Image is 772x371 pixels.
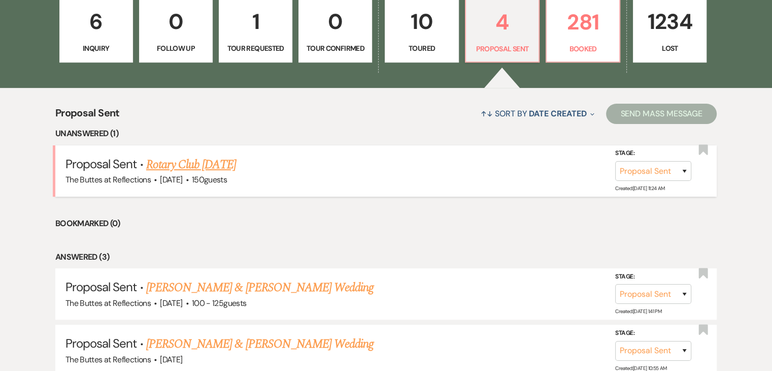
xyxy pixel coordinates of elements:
p: Tour Confirmed [305,43,365,54]
p: 0 [305,5,365,39]
li: Unanswered (1) [55,127,717,140]
button: Send Mass Message [606,104,717,124]
span: The Buttes at Reflections [65,354,151,365]
p: 10 [391,5,452,39]
span: Created: [DATE] 10:55 AM [615,364,666,371]
p: 4 [472,5,532,39]
p: Tour Requested [225,43,286,54]
p: Booked [553,43,613,54]
p: Proposal Sent [472,43,532,54]
p: 1234 [640,5,700,39]
span: 100 - 125 guests [192,298,246,308]
p: Inquiry [66,43,126,54]
span: Created: [DATE] 1:41 PM [615,308,661,315]
label: Stage: [615,271,691,283]
li: Answered (3) [55,251,717,264]
button: Sort By Date Created [477,100,598,127]
li: Bookmarked (0) [55,217,717,230]
p: 0 [146,5,206,39]
a: [PERSON_NAME] & [PERSON_NAME] Wedding [146,279,374,297]
span: The Buttes at Reflections [65,174,151,185]
span: Proposal Sent [65,279,137,295]
span: Created: [DATE] 11:24 AM [615,185,664,192]
span: ↑↓ [481,108,493,119]
span: Proposal Sent [65,156,137,172]
span: [DATE] [160,298,182,308]
a: Rotary Club [DATE] [146,156,236,174]
p: Lost [640,43,700,54]
span: The Buttes at Reflections [65,298,151,308]
span: Proposal Sent [65,335,137,351]
p: Follow Up [146,43,206,54]
span: 150 guests [192,174,227,185]
p: Toured [391,43,452,54]
p: 281 [553,5,613,39]
p: 1 [225,5,286,39]
span: [DATE] [160,174,182,185]
span: Date Created [529,108,586,119]
label: Stage: [615,148,691,159]
label: Stage: [615,328,691,339]
span: [DATE] [160,354,182,365]
span: Proposal Sent [55,105,120,127]
a: [PERSON_NAME] & [PERSON_NAME] Wedding [146,335,374,353]
p: 6 [66,5,126,39]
